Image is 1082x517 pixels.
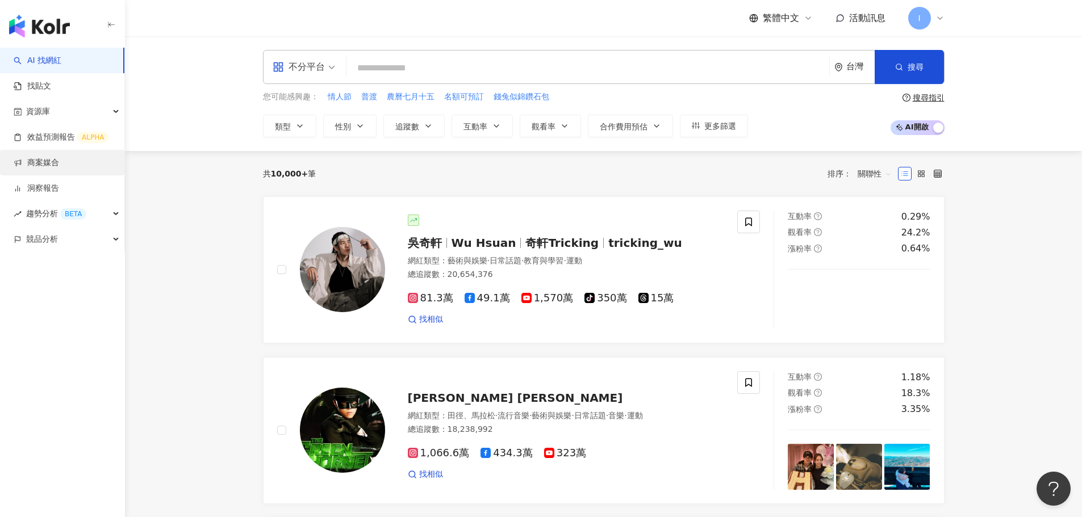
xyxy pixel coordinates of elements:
span: question-circle [814,373,822,381]
span: 找相似 [419,314,443,325]
button: 追蹤數 [383,115,445,137]
span: question-circle [903,94,910,102]
button: 農曆七月十五 [386,91,435,103]
img: post-image [788,444,834,490]
span: 15萬 [638,292,674,304]
button: 觀看率 [520,115,581,137]
span: · [563,256,566,265]
span: 觀看率 [532,122,555,131]
span: 性別 [335,122,351,131]
span: 互動率 [788,212,812,221]
span: 互動率 [788,372,812,381]
span: · [606,411,608,420]
span: question-circle [814,405,822,413]
span: 奇軒Tricking [525,236,599,250]
span: 情人節 [328,91,352,103]
span: 更多篩選 [704,121,736,131]
div: 網紅類型 ： [408,410,724,422]
span: 資源庫 [26,99,50,124]
span: 運動 [566,256,582,265]
span: question-circle [814,212,822,220]
a: KOL Avatar[PERSON_NAME] [PERSON_NAME]網紅類型：田徑、馬拉松·流行音樂·藝術與娛樂·日常話題·音樂·運動總追蹤數：18,238,9921,066.6萬434.... [263,357,945,504]
img: post-image [884,283,930,329]
a: searchAI 找網紅 [14,55,61,66]
span: 競品分析 [26,226,58,252]
div: 不分平台 [273,58,325,76]
span: 互動率 [463,122,487,131]
span: question-circle [814,228,822,236]
div: 0.64% [901,242,930,255]
div: 總追蹤數 ： 18,238,992 [408,424,724,435]
span: 音樂 [608,411,624,420]
span: 錢兔似錦鑽石包 [494,91,549,103]
a: 找相似 [408,469,443,480]
div: 網紅類型 ： [408,255,724,267]
span: 1,570萬 [521,292,574,304]
iframe: Help Scout Beacon - Open [1037,472,1071,506]
span: 藝術與娛樂 [448,256,487,265]
span: 藝術與娛樂 [532,411,571,420]
a: 商案媒合 [14,157,59,169]
span: 吳奇軒 [408,236,442,250]
span: 觀看率 [788,388,812,397]
span: 81.3萬 [408,292,453,304]
button: 錢兔似錦鑽石包 [493,91,550,103]
span: 找相似 [419,469,443,480]
span: 350萬 [584,292,626,304]
span: question-circle [814,389,822,397]
span: 49.1萬 [465,292,510,304]
span: 追蹤數 [395,122,419,131]
span: 搜尋 [908,62,924,72]
span: 活動訊息 [849,12,885,23]
a: 找相似 [408,314,443,325]
img: logo [9,15,70,37]
button: 搜尋 [875,50,944,84]
div: 排序： [828,165,898,183]
span: 繁體中文 [763,12,799,24]
span: 合作費用預估 [600,122,647,131]
img: post-image [788,283,834,329]
span: 日常話題 [490,256,521,265]
a: 效益預測報告ALPHA [14,132,108,143]
div: 搜尋指引 [913,93,945,102]
span: I [918,12,920,24]
div: 共 筆 [263,169,316,178]
button: 普渡 [361,91,378,103]
span: 名額可預訂 [444,91,484,103]
span: · [521,256,524,265]
span: environment [834,63,843,72]
span: 434.3萬 [481,447,533,459]
span: 日常話題 [574,411,606,420]
span: 1,066.6萬 [408,447,470,459]
a: 洞察報告 [14,183,59,194]
button: 互動率 [452,115,513,137]
span: Wu Hsuan [452,236,516,250]
img: KOL Avatar [300,227,385,312]
span: 教育與學習 [524,256,563,265]
span: · [624,411,626,420]
span: 田徑、馬拉松 [448,411,495,420]
img: post-image [884,444,930,490]
span: 農曆七月十五 [387,91,435,103]
button: 類型 [263,115,316,137]
span: · [571,411,574,420]
a: KOL Avatar吳奇軒Wu Hsuan奇軒Trickingtricking_wu網紅類型：藝術與娛樂·日常話題·教育與學習·運動總追蹤數：20,654,37681.3萬49.1萬1,570萬... [263,196,945,343]
button: 合作費用預估 [588,115,673,137]
span: [PERSON_NAME] [PERSON_NAME] [408,391,623,405]
span: 您可能感興趣： [263,91,319,103]
img: KOL Avatar [300,388,385,473]
span: 10,000+ [271,169,308,178]
span: 觀看率 [788,228,812,237]
span: 關聯性 [858,165,892,183]
span: 運動 [627,411,643,420]
div: 0.29% [901,211,930,223]
img: post-image [836,283,882,329]
button: 性別 [323,115,377,137]
span: 趨勢分析 [26,201,86,226]
span: 漲粉率 [788,405,812,414]
div: 台灣 [846,62,875,72]
div: BETA [60,208,86,220]
span: 類型 [275,122,291,131]
div: 總追蹤數 ： 20,654,376 [408,269,724,280]
a: 找貼文 [14,81,51,92]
